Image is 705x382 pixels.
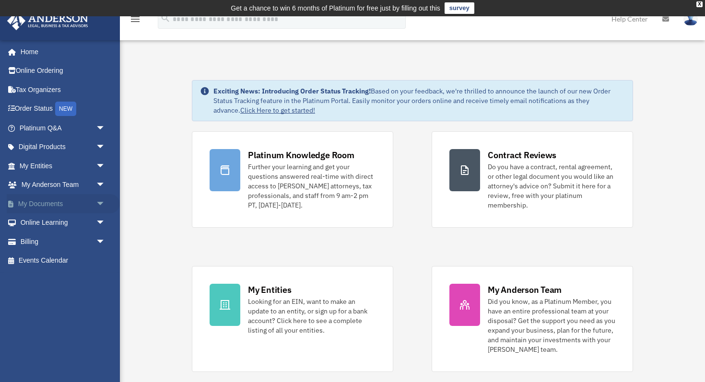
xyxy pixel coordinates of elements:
span: arrow_drop_down [96,232,115,252]
a: My Anderson Teamarrow_drop_down [7,175,120,195]
a: Online Ordering [7,61,120,81]
div: Contract Reviews [488,149,556,161]
span: arrow_drop_down [96,213,115,233]
i: menu [129,13,141,25]
span: arrow_drop_down [96,175,115,195]
div: Further your learning and get your questions answered real-time with direct access to [PERSON_NAM... [248,162,376,210]
span: arrow_drop_down [96,138,115,157]
div: Did you know, as a Platinum Member, you have an entire professional team at your disposal? Get th... [488,297,615,354]
a: Platinum Knowledge Room Further your learning and get your questions answered real-time with dire... [192,131,393,228]
strong: Exciting News: Introducing Order Status Tracking! [213,87,371,95]
a: My Entitiesarrow_drop_down [7,156,120,175]
img: Anderson Advisors Platinum Portal [4,12,91,30]
a: menu [129,17,141,25]
a: Online Learningarrow_drop_down [7,213,120,232]
div: Get a chance to win 6 months of Platinum for free just by filling out this [231,2,440,14]
a: Click Here to get started! [240,106,315,115]
div: My Anderson Team [488,284,562,296]
div: My Entities [248,284,291,296]
a: Tax Organizers [7,80,120,99]
i: search [160,13,171,23]
div: Do you have a contract, rental agreement, or other legal document you would like an attorney's ad... [488,162,615,210]
span: arrow_drop_down [96,156,115,176]
a: My Documentsarrow_drop_down [7,194,120,213]
div: Looking for an EIN, want to make an update to an entity, or sign up for a bank account? Click her... [248,297,376,335]
span: arrow_drop_down [96,118,115,138]
a: My Entities Looking for an EIN, want to make an update to an entity, or sign up for a bank accoun... [192,266,393,372]
div: Based on your feedback, we're thrilled to announce the launch of our new Order Status Tracking fe... [213,86,625,115]
a: Contract Reviews Do you have a contract, rental agreement, or other legal document you would like... [432,131,633,228]
div: close [696,1,703,7]
img: User Pic [683,12,698,26]
a: Billingarrow_drop_down [7,232,120,251]
a: Events Calendar [7,251,120,270]
span: arrow_drop_down [96,194,115,214]
a: Order StatusNEW [7,99,120,119]
a: survey [445,2,474,14]
div: Platinum Knowledge Room [248,149,354,161]
a: Home [7,42,115,61]
a: Digital Productsarrow_drop_down [7,138,120,157]
div: NEW [55,102,76,116]
a: Platinum Q&Aarrow_drop_down [7,118,120,138]
a: My Anderson Team Did you know, as a Platinum Member, you have an entire professional team at your... [432,266,633,372]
